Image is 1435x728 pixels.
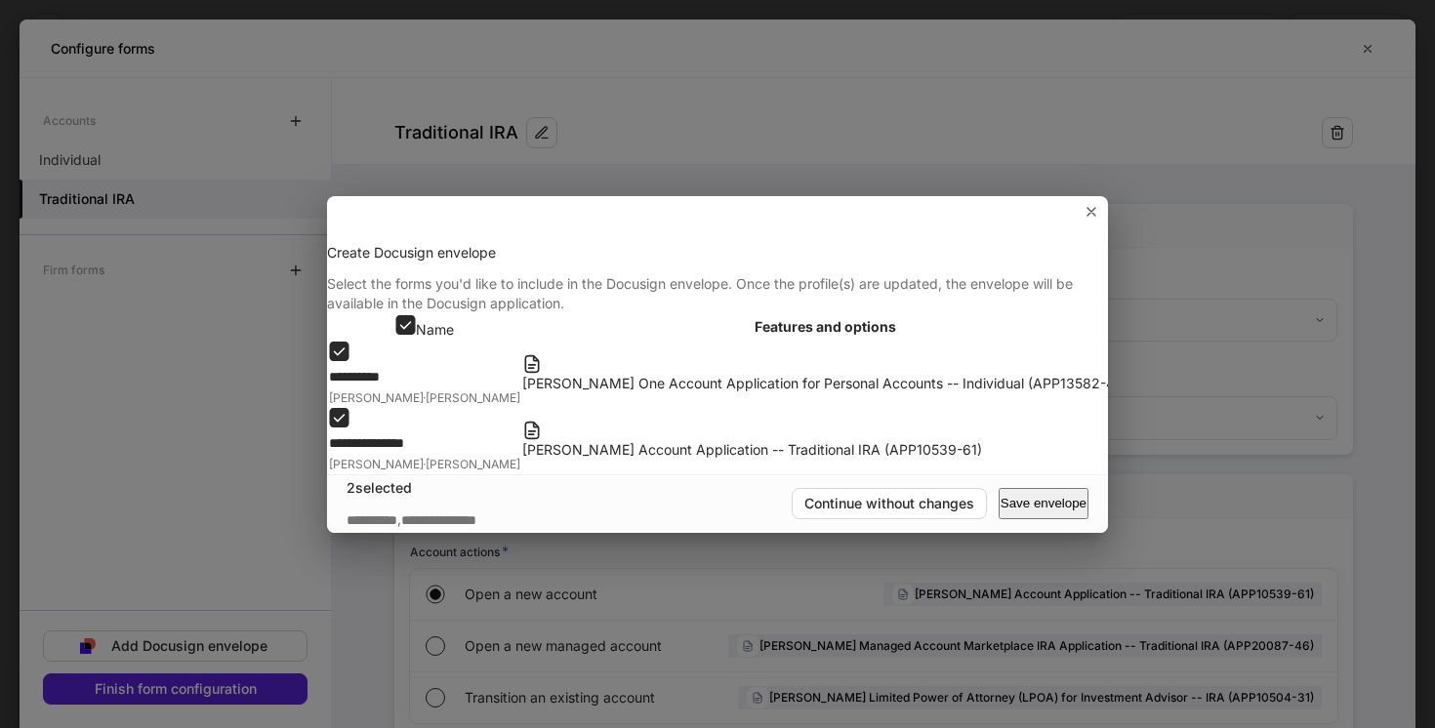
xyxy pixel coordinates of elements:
[792,488,987,519] button: Continue without changes
[426,457,520,471] span: [PERSON_NAME]
[327,263,1108,313] div: Select the forms you'd like to include in the Docusign envelope. Once the profile(s) are updated,...
[999,488,1088,519] button: Save envelope
[522,374,1127,393] div: [PERSON_NAME] One Account Application for Personal Accounts -- Individual (APP13582-45)
[416,321,454,338] span: Name
[347,478,476,498] div: 2 selected
[804,497,974,510] div: Continue without changes
[522,315,1127,340] th: Features and options
[347,509,476,530] div: ,
[1001,497,1086,509] div: Save envelope
[426,390,520,405] span: [PERSON_NAME]
[329,390,520,406] div: [PERSON_NAME]
[522,440,982,460] div: [PERSON_NAME] Account Application -- Traditional IRA (APP10539-61)
[329,457,520,472] div: [PERSON_NAME]
[327,243,1108,263] div: Create Docusign envelope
